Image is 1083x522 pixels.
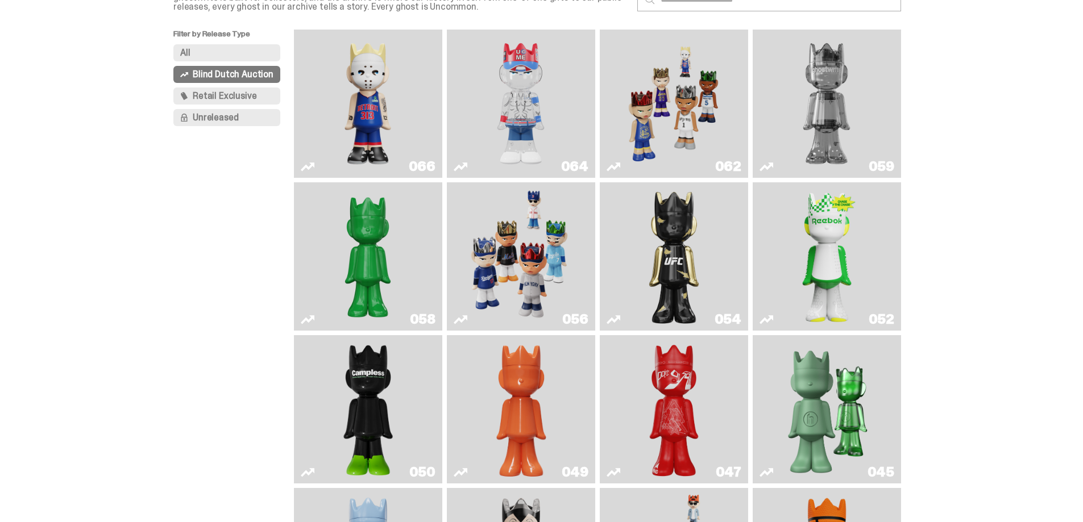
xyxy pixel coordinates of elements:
p: Filter by Release Type [173,30,294,44]
a: Court Victory [760,187,894,326]
a: Skip [607,340,741,479]
a: Game Face (2025) [607,34,741,173]
a: Present [760,340,894,479]
a: Campless [301,340,435,479]
img: Schrödinger's ghost: Sunday Green [312,187,424,326]
div: 064 [561,160,588,173]
img: Game Face (2025) [465,187,576,326]
div: 062 [715,160,741,173]
span: Retail Exclusive [193,91,256,101]
a: Schrödinger's ghost: Sunday Green [301,187,435,326]
div: 059 [869,160,894,173]
a: Game Face (2025) [454,187,588,326]
div: 052 [869,312,894,326]
div: 049 [562,465,588,479]
div: 058 [410,312,435,326]
button: All [173,44,280,61]
a: Two [760,34,894,173]
img: You Can't See Me [465,34,576,173]
img: Court Victory [797,187,857,326]
button: Unreleased [173,109,280,126]
img: Ruby [644,187,704,326]
img: Present [779,340,875,479]
div: 047 [716,465,741,479]
span: All [180,48,190,57]
span: Blind Dutch Auction [193,70,273,79]
div: 054 [715,312,741,326]
img: Eminem [312,34,424,173]
img: Schrödinger's ghost: Orange Vibe [491,340,551,479]
div: 056 [562,312,588,326]
a: Ruby [607,187,741,326]
div: 066 [409,160,435,173]
span: Unreleased [193,113,238,122]
a: You Can't See Me [454,34,588,173]
button: Retail Exclusive [173,87,280,105]
a: Eminem [301,34,435,173]
img: Campless [338,340,399,479]
img: Two [771,34,882,173]
div: 045 [868,465,894,479]
img: Skip [644,340,704,479]
img: Game Face (2025) [618,34,729,173]
button: Blind Dutch Auction [173,66,280,83]
a: Schrödinger's ghost: Orange Vibe [454,340,588,479]
div: 050 [409,465,435,479]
